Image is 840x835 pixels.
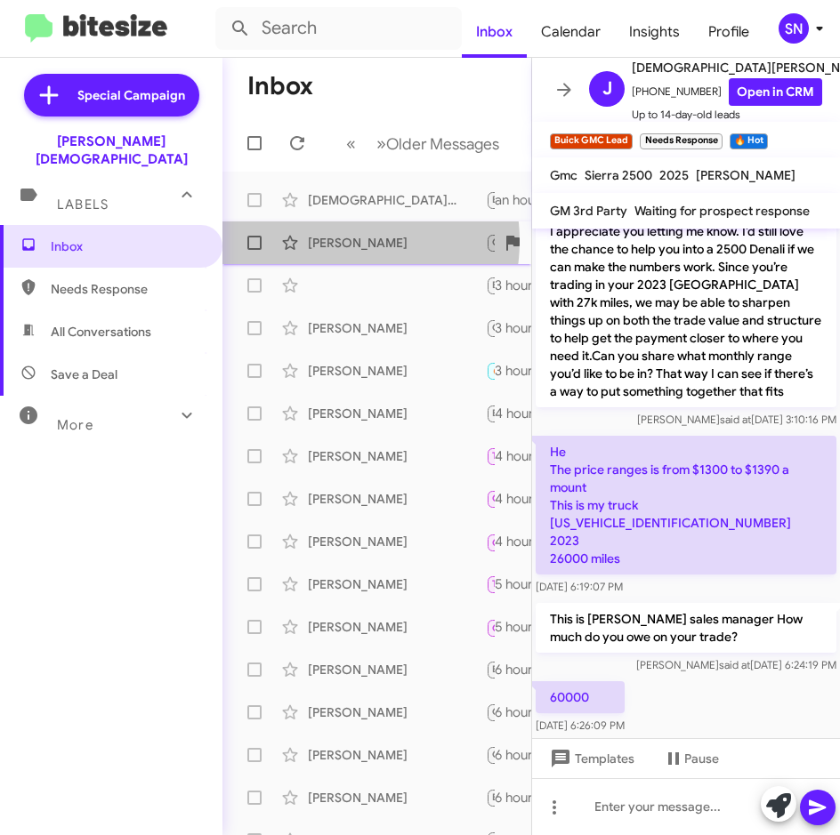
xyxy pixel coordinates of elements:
[308,362,486,380] div: [PERSON_NAME]
[492,194,569,205] span: Buick GMC Lead
[486,360,495,381] div: Thank you for your time
[492,622,538,634] span: Call Them
[51,237,202,255] span: Inbox
[376,132,386,155] span: »
[51,365,117,383] span: Save a Deal
[636,658,836,671] span: [PERSON_NAME] [DATE] 6:24:19 PM
[550,203,627,219] span: GM 3rd Party
[247,72,313,100] h1: Inbox
[308,661,486,678] div: [PERSON_NAME]
[386,134,499,154] span: Older Messages
[637,413,836,426] span: [PERSON_NAME] [DATE] 3:10:16 PM
[308,405,486,422] div: [PERSON_NAME]
[492,706,544,718] span: CJDR Lead
[536,436,836,574] p: He The price ranges is from $1300 to $1390 a mount This is my truck [US_VEHICLE_IDENTIFICATION_NU...
[486,317,495,338] div: Thank you for the info, I appreciate it. Let me know if there's a possibility of getting the pric...
[779,13,809,44] div: SN
[495,191,582,209] div: an hour ago
[486,403,495,423] div: Here is some options for you ! let me know if any of theses would work out
[536,719,625,732] span: [DATE] 6:26:09 PM
[492,791,569,803] span: Buick GMC Lead
[486,615,495,638] div: Inbound Call
[536,215,836,407] p: I appreciate you letting me know. I’d still love the chance to help you into a 2500 Denali if we ...
[495,319,581,337] div: 3 hours ago
[462,6,527,58] a: Inbox
[51,323,151,341] span: All Conversations
[492,407,569,419] span: Buick GMC Lead
[495,533,582,550] div: 4 hours ago
[492,663,569,675] span: Buick GMC Lead
[308,191,486,209] div: [DEMOGRAPHIC_DATA][PERSON_NAME]
[492,537,538,549] span: Call Them
[336,125,510,162] nav: Page navigation example
[486,275,495,295] div: Hi [PERSON_NAME],Thanks for the clarity. I’m putting together out-the-door options for the Sierra...
[659,167,689,183] span: 2025
[492,450,544,462] span: Try Pausing
[684,743,719,775] span: Pause
[640,133,722,149] small: Needs Response
[495,490,582,508] div: 4 hours ago
[215,7,462,50] input: Search
[730,133,768,149] small: 🔥 Hot
[495,703,581,721] div: 6 hours ago
[495,661,581,678] div: 6 hours ago
[308,575,486,593] div: [PERSON_NAME]
[495,746,581,764] div: 6 hours ago
[486,232,495,253] div: Looking for a new one
[495,618,581,636] div: 5 hours ago
[486,702,495,722] div: Thank you
[585,167,652,183] span: Sierra 2500
[57,417,93,433] span: More
[495,362,581,380] div: 3 hours ago
[527,6,615,58] a: Calendar
[492,279,569,291] span: Buick GMC Lead
[694,6,763,58] a: Profile
[346,132,356,155] span: «
[308,703,486,721] div: [PERSON_NAME]
[615,6,694,58] a: Insights
[486,189,495,210] div: 60000
[729,78,822,106] a: Open in CRM
[486,787,495,807] div: Hello, of course I will.
[308,746,486,764] div: [PERSON_NAME]
[486,446,495,466] div: Please do, thank you.
[696,167,796,183] span: [PERSON_NAME]
[536,580,623,593] span: [DATE] 6:19:07 PM
[57,197,109,213] span: Labels
[492,493,538,504] span: Call Them
[550,133,633,149] small: Buick GMC Lead
[763,13,820,44] button: SN
[536,681,625,713] p: 60000
[308,319,486,337] div: [PERSON_NAME]
[495,789,581,807] div: 6 hours ago
[720,413,751,426] span: said at
[366,125,510,162] button: Next
[308,789,486,807] div: [PERSON_NAME]
[335,125,367,162] button: Previous
[492,365,522,376] span: 🔥 Hot
[77,86,185,104] span: Special Campaign
[550,167,577,183] span: Gmc
[308,234,486,252] div: [PERSON_NAME]
[486,659,495,679] div: Perfect, can you send over your current mileage?
[495,277,581,294] div: 3 hours ago
[719,658,750,671] span: said at
[492,322,544,333] span: CJDR Lead
[634,203,810,219] span: Waiting for prospect response
[492,749,544,760] span: CJDR Lead
[546,743,634,775] span: Templates
[486,744,495,765] div: Thats great, I am very happy to hear that.
[649,743,733,775] button: Pause
[308,490,486,508] div: [PERSON_NAME]
[51,280,202,298] span: Needs Response
[308,533,486,550] div: [PERSON_NAME]
[486,574,495,594] div: Awesome chat then.
[308,447,486,465] div: [PERSON_NAME]
[486,530,495,552] div: Thank you
[602,75,612,103] span: J
[308,618,486,636] div: [PERSON_NAME]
